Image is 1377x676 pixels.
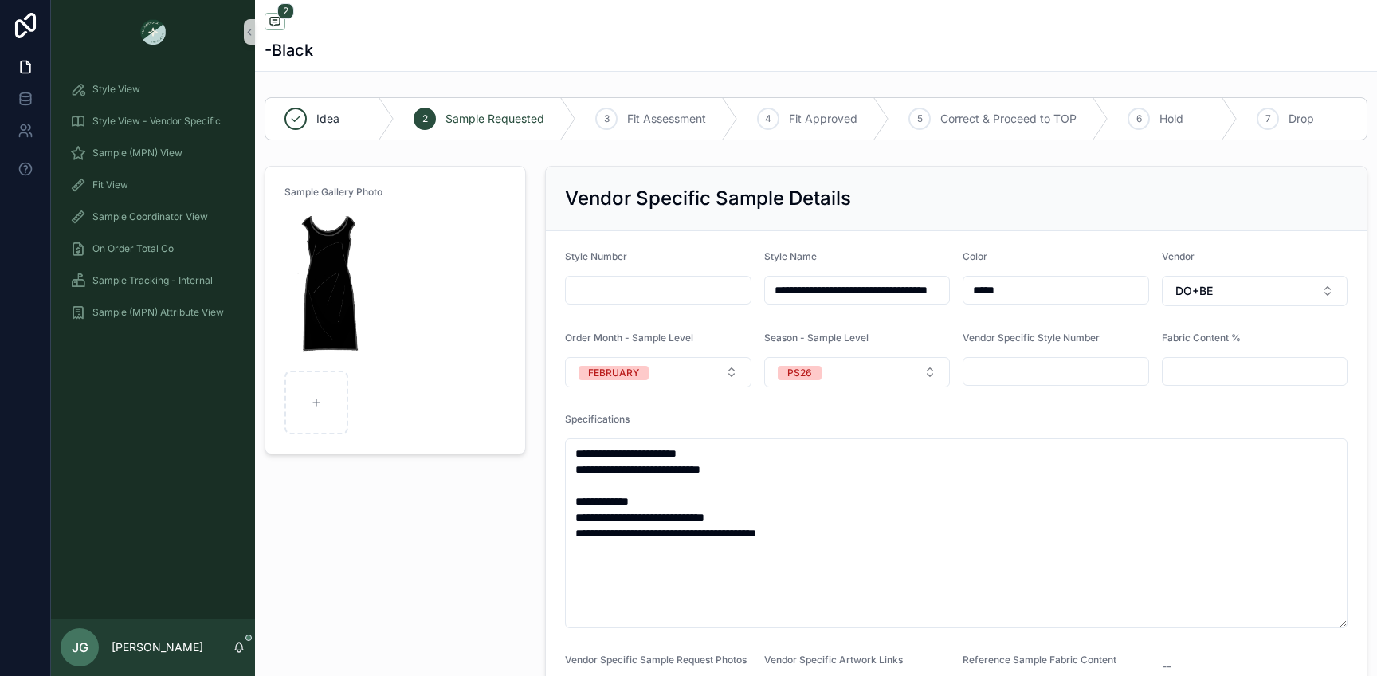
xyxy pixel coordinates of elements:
span: 5 [917,112,923,125]
a: Fit View [61,171,245,199]
span: Fabric Content % [1162,332,1241,344]
span: Vendor Specific Style Number [963,332,1100,344]
span: DO+BE [1175,283,1213,299]
div: PS26 [787,366,812,380]
span: Vendor Specific Sample Request Photos [565,654,747,666]
h2: Vendor Specific Sample Details [565,186,851,211]
span: Season - Sample Level [764,332,869,344]
span: Fit Approved [789,111,857,127]
span: Fit View [92,179,128,191]
a: Sample Tracking - Internal [61,266,245,295]
span: Correct & Proceed to TOP [940,111,1077,127]
span: Color [963,250,987,262]
button: 2 [265,13,285,33]
span: Vendor [1162,250,1195,262]
a: Style View [61,75,245,104]
span: Idea [316,111,339,127]
a: Sample Coordinator View [61,202,245,231]
span: Sample (MPN) View [92,147,182,159]
div: FEBRUARY [588,366,639,380]
p: [PERSON_NAME] [112,639,203,655]
h1: -Black [265,39,313,61]
span: 3 [604,112,610,125]
span: Sample (MPN) Attribute View [92,306,224,319]
span: 7 [1265,112,1271,125]
span: -- [1162,658,1171,674]
button: Select Button [1162,276,1348,306]
img: Off-Shoulder-Midi-Black.png [284,211,369,364]
span: 6 [1136,112,1142,125]
span: Style View [92,83,140,96]
span: Style Name [764,250,817,262]
span: Order Month - Sample Level [565,332,693,344]
span: Hold [1159,111,1183,127]
button: Select Button [764,357,951,387]
span: Style View - Vendor Specific [92,115,221,128]
span: 4 [765,112,771,125]
button: Select Button [565,357,751,387]
span: 2 [277,3,294,19]
span: Style Number [565,250,627,262]
div: scrollable content [51,64,255,348]
a: Sample (MPN) Attribute View [61,298,245,327]
img: App logo [140,19,166,45]
span: Reference Sample Fabric Content [963,654,1116,666]
span: Specifications [565,413,630,425]
a: Sample (MPN) View [61,139,245,167]
span: Fit Assessment [627,111,706,127]
span: Sample Coordinator View [92,210,208,223]
span: Vendor Specific Artwork Links [764,654,903,666]
span: Sample Requested [445,111,544,127]
span: 2 [422,112,428,125]
span: On Order Total Co [92,242,174,255]
a: On Order Total Co [61,234,245,263]
span: Sample Tracking - Internal [92,274,213,287]
span: Drop [1289,111,1314,127]
a: Style View - Vendor Specific [61,107,245,136]
span: JG [72,638,88,657]
span: Sample Gallery Photo [284,186,382,198]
